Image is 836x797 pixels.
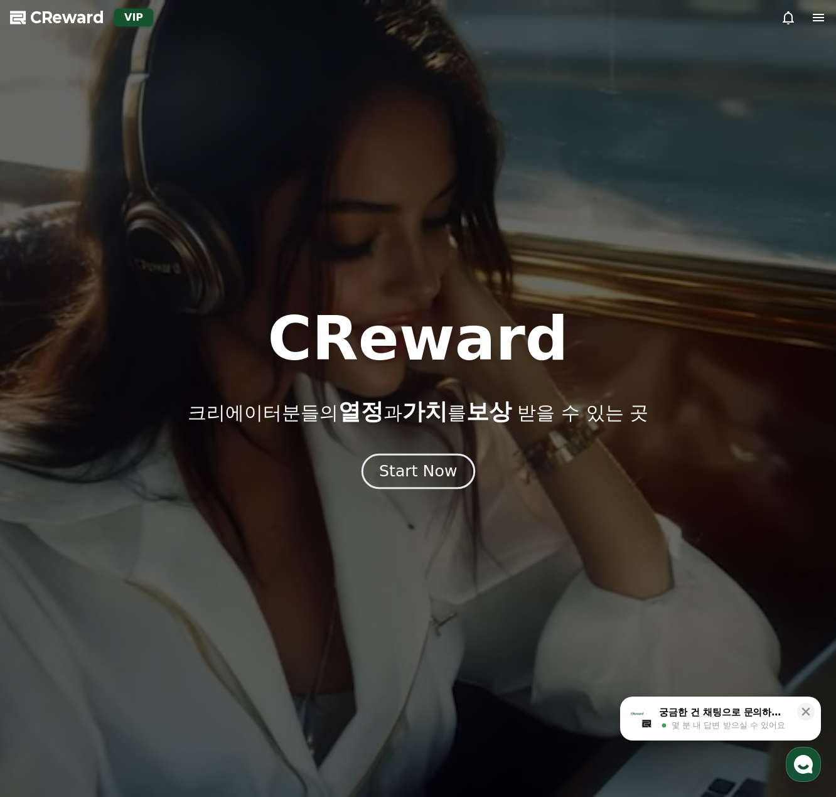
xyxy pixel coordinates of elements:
[338,398,383,424] span: 열정
[466,398,512,424] span: 보상
[83,398,162,429] a: 대화
[267,309,568,369] h1: CReward
[30,8,104,28] span: CReward
[194,417,209,427] span: 설정
[162,398,241,429] a: 설정
[379,461,457,482] div: Start Now
[40,417,47,427] span: 홈
[402,398,447,424] span: 가치
[361,454,474,489] button: Start Now
[364,467,473,479] a: Start Now
[4,398,83,429] a: 홈
[115,417,130,427] span: 대화
[114,9,153,26] div: VIP
[10,8,104,28] a: CReward
[188,399,648,424] p: 크리에이터분들의 과 를 받을 수 있는 곳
